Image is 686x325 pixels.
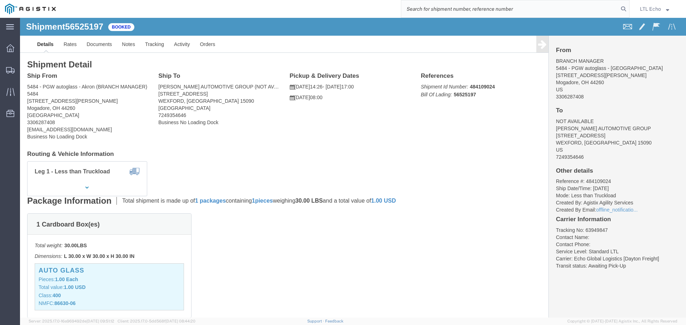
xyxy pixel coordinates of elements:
span: LTL Echo [640,5,661,13]
iframe: FS Legacy Container [20,18,686,318]
button: LTL Echo [640,5,676,13]
span: [DATE] 08:44:20 [165,319,195,323]
img: logo [5,4,56,14]
span: Server: 2025.17.0-16a969492de [29,319,114,323]
span: [DATE] 09:51:12 [86,319,114,323]
a: Support [307,319,325,323]
a: Feedback [325,319,343,323]
span: Copyright © [DATE]-[DATE] Agistix Inc., All Rights Reserved [567,318,677,324]
input: Search for shipment number, reference number [401,0,618,17]
span: Client: 2025.17.0-5dd568f [118,319,195,323]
